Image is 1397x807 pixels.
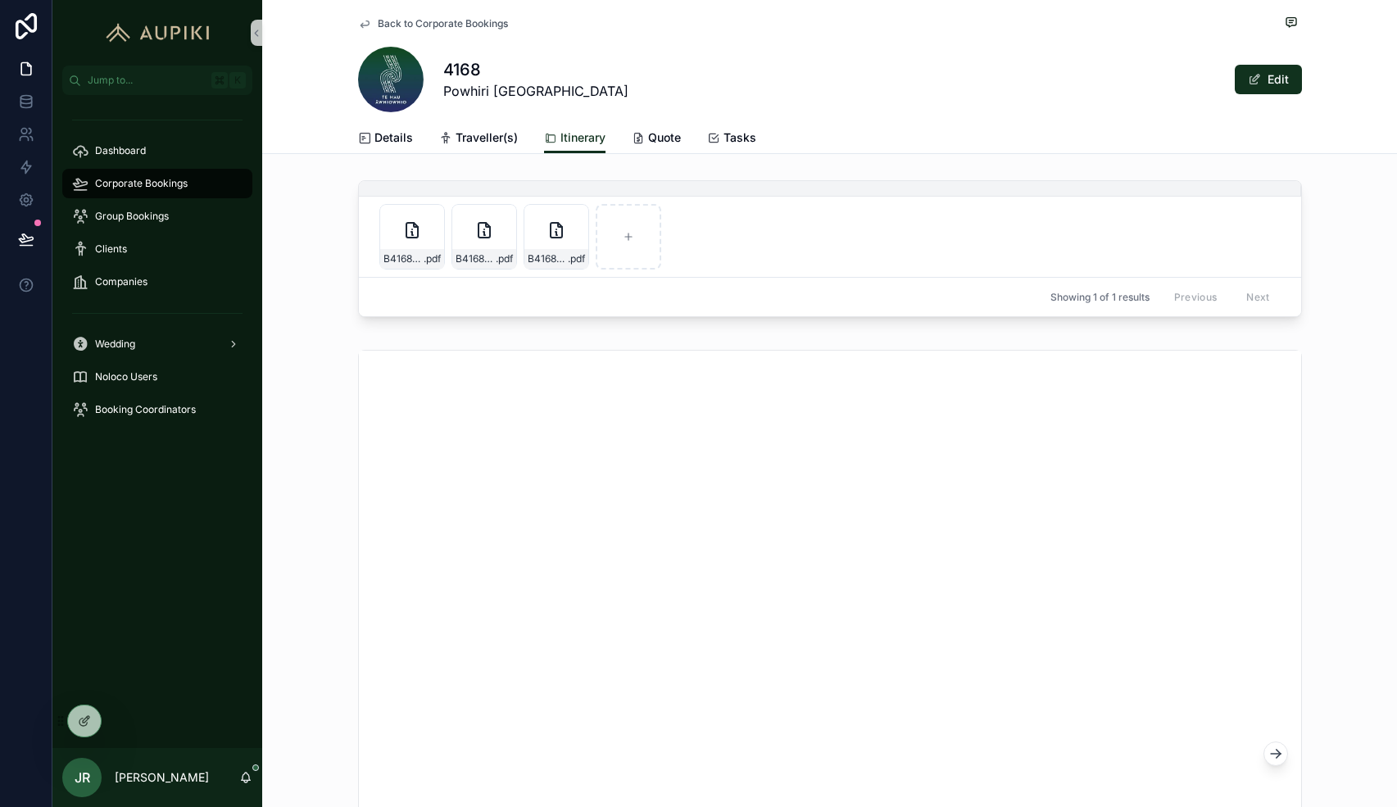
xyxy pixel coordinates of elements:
span: Clients [95,243,127,256]
a: Wedding [62,329,252,359]
span: Group Bookings [95,210,169,223]
h1: 4168 [443,58,628,81]
span: Showing 1 of 1 results [1050,291,1150,304]
span: B4168-KAIPO_JANINE-Itinerary---Full [528,252,568,265]
span: Noloco Users [95,370,157,383]
span: B4168-KAIPO_MARCELLE-Itinerary---Full [456,252,496,265]
span: Powhiri [GEOGRAPHIC_DATA] [443,81,628,101]
span: Dashboard [95,144,146,157]
span: Wedding [95,338,135,351]
span: B4168-KAIPO_MARTIN-Itinerary---Full [383,252,424,265]
p: [PERSON_NAME] [115,769,209,786]
span: Back to Corporate Bookings [378,17,508,30]
img: App logo [98,20,217,46]
button: Edit [1235,65,1302,94]
span: .pdf [424,252,441,265]
a: Clients [62,234,252,264]
a: B4168-KAIPO_MARTIN-Itinerary---Full.pdfB4168-KAIPO_MARCELLE-Itinerary---Full.pdfB4168-KAIPO_JANIN... [379,203,1281,270]
a: Tasks [707,123,756,156]
a: Booking Coordinators [62,395,252,424]
span: Itinerary [560,129,606,146]
span: Booking Coordinators [95,403,196,416]
a: Group Bookings [62,202,252,231]
a: Dashboard [62,136,252,165]
span: Quote [648,129,681,146]
a: Corporate Bookings [62,169,252,198]
span: JR [75,768,90,787]
div: scrollable content [52,95,262,446]
a: Companies [62,267,252,297]
span: Corporate Bookings [95,177,188,190]
a: Itinerary [544,123,606,154]
a: Details [358,123,413,156]
a: Noloco Users [62,362,252,392]
span: Jump to... [88,74,205,87]
span: Companies [95,275,147,288]
span: .pdf [568,252,585,265]
span: Tasks [723,129,756,146]
a: Traveller(s) [439,123,518,156]
span: .pdf [496,252,513,265]
span: Details [374,129,413,146]
button: Jump to...K [62,66,252,95]
span: K [231,74,244,87]
span: Traveller(s) [456,129,518,146]
a: Back to Corporate Bookings [358,17,508,30]
a: Quote [632,123,681,156]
